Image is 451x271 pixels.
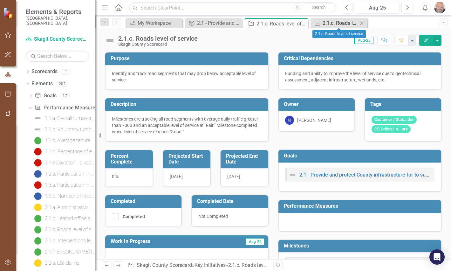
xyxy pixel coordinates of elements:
a: Skagit County Scorecard [25,36,89,43]
h3: Owner [284,101,352,107]
a: 1.1.c. Average tenure [32,135,90,146]
div: Not Completed [192,208,268,226]
a: 2.2.a. L&I claims [32,258,79,268]
div: Aug-25 [357,4,398,12]
img: Below Plan [34,159,42,167]
span: (2) Critical In...ure [372,125,411,133]
img: On Target [34,215,42,222]
img: On Target [34,237,42,245]
div: 2.1.c. Roads level of service [118,35,198,42]
span: Search [312,5,326,10]
div: 2.1.c. Roads level of service [228,262,290,268]
a: 2.1.c. Roads level of service [312,19,358,27]
button: Search [303,3,335,12]
a: Performance Measures [35,104,98,112]
img: Not Defined [34,126,42,133]
span: [DATE] [227,174,240,179]
a: 1.2.a. Participation in Wellness Committee/Activities [32,169,95,179]
div: 1.2.a. Participation in Wellness Committee/Activities [45,171,95,177]
span: Customer / Stak...der [372,116,417,124]
input: Search Below... [25,51,89,62]
a: My Workspace [127,19,181,27]
div: 2.1.a. Administrative office space [45,205,95,210]
div: 0 % [105,168,153,187]
div: Skagit County Scorecard [118,42,198,47]
h3: Tags [370,101,438,107]
div: 202 [56,81,68,87]
div: 2.1.d. Intersections level of service [45,238,95,244]
img: On Target [34,137,42,144]
div: 1.3.a. Participation in County Connects Activities [45,182,95,188]
h3: Performance Measures [284,203,438,209]
a: 1.3.b. Number of internal promotions [32,191,95,201]
span: [DATE] [170,174,183,179]
img: ClearPoint Strategy [3,7,14,18]
img: On Target [34,248,42,256]
img: Not Defined [34,115,42,122]
h3: Work In Progress [111,239,213,244]
div: 17 [60,93,70,99]
img: On Target [34,226,42,233]
div: 2.1.[PERSON_NAME] level of service [45,249,95,255]
div: 1.1.e Days to fill a vacant position from time closed [45,160,95,166]
img: Below Plan [34,148,42,156]
div: 1.1.d. Percentage of employees evaluated annually [45,149,95,155]
h3: Completed [111,198,178,204]
span: Aug-25 [245,238,264,245]
div: 2.1.c. Roads level of service [256,20,306,28]
button: Aug-25 [355,2,400,13]
div: 2.1.c. Roads level of service [45,227,95,233]
div: 2.1 - Provide and protect County infrastructure for to support resiliency, sustainability, and we... [197,19,240,27]
img: Below Plan [34,181,42,189]
span: Aug-25 [354,37,373,44]
img: Not Defined [289,171,296,178]
div: 1 [61,69,71,74]
div: » » [127,262,268,269]
img: No Information [34,170,42,178]
p: Identify and track road segments that may drop below acceptable level of service. [112,70,262,83]
div: 2.1.b. Leased office space [45,216,95,221]
input: Search ClearPoint... [129,2,336,13]
img: Not Defined [105,35,115,45]
a: 1.1.e Days to fill a vacant position from time closed [32,158,95,168]
span: Elements & Reports [25,8,89,16]
p: Milestones are tracking all road segments with average daily traffic greater than 7000 and an acc... [112,116,262,135]
div: 2.1.c. Roads level of service [323,19,358,27]
a: Key Initiatives [195,262,226,268]
a: Scorecards [31,68,58,75]
div: 1.1.c. Average tenure [45,138,90,143]
div: FJ [285,116,294,125]
h3: Percent Complete [111,153,150,164]
div: 1.3.b. Number of internal promotions [45,193,95,199]
div: 2.1.c. Roads level of service [312,30,366,38]
img: No Information [34,192,42,200]
small: [GEOGRAPHIC_DATA], [GEOGRAPHIC_DATA] [25,16,89,26]
h3: Goals [284,153,438,159]
a: 2.1.b. Leased office space [32,213,95,224]
div: My Workspace [138,19,181,27]
img: Caution [34,204,42,211]
h3: Milestones [284,243,438,249]
div: 1.1.a. Overall turnover rate [45,115,95,121]
h3: Projected Start Date [168,153,208,164]
div: 2.2.a. L&I claims [45,260,79,266]
img: Caution [34,259,42,267]
a: Goals [35,92,56,100]
div: 1.1.b. Voluntary turnover rate [45,127,95,132]
a: 2.1.d. Intersections level of service [32,236,95,246]
div: Open Intercom Messenger [429,249,445,265]
a: 1.1.b. Voluntary turnover rate [32,124,95,135]
a: 1.1.a. Overall turnover rate [32,113,95,123]
a: Elements [31,80,53,87]
div: [PERSON_NAME] [297,117,331,123]
a: 2.1.[PERSON_NAME] level of service [32,247,95,257]
h3: Description [111,101,265,107]
h3: Projected End Date [226,153,265,164]
h3: Purpose [111,56,265,61]
a: 2.1.a. Administrative office space [32,202,95,212]
img: Ken Hansen [434,2,446,13]
a: 2.1 - Provide and protect County infrastructure for to support resiliency, sustainability, and we... [187,19,240,27]
h3: Critical Dependencies [284,56,438,61]
a: Skagit County Scorecard [137,262,192,268]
